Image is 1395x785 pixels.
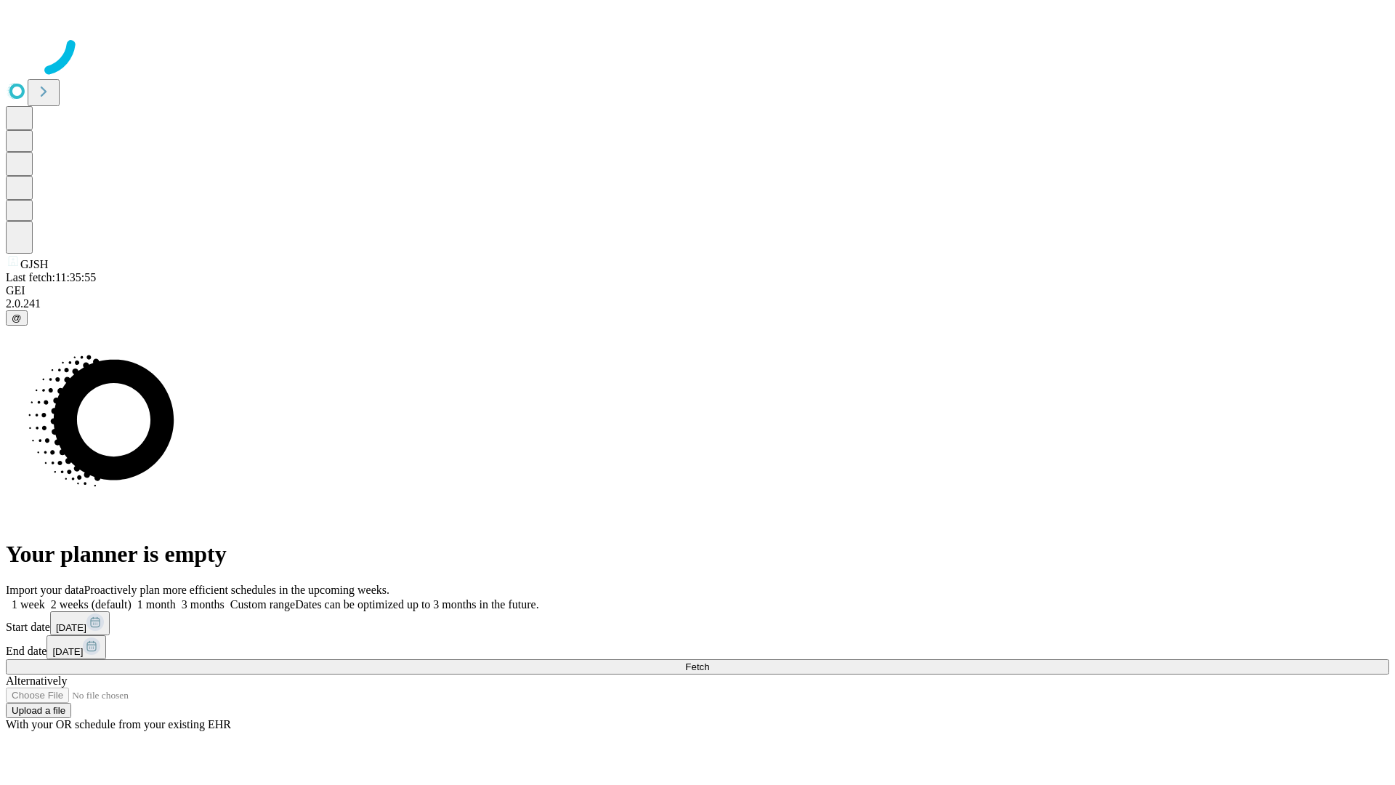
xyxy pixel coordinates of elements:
[6,271,96,283] span: Last fetch: 11:35:55
[20,258,48,270] span: GJSH
[6,541,1389,568] h1: Your planner is empty
[84,584,389,596] span: Proactively plan more efficient schedules in the upcoming weeks.
[295,598,538,611] span: Dates can be optimized up to 3 months in the future.
[685,661,709,672] span: Fetch
[52,646,83,657] span: [DATE]
[6,584,84,596] span: Import your data
[230,598,295,611] span: Custom range
[6,703,71,718] button: Upload a file
[6,284,1389,297] div: GEI
[12,598,45,611] span: 1 week
[51,598,132,611] span: 2 weeks (default)
[137,598,176,611] span: 1 month
[6,635,1389,659] div: End date
[50,611,110,635] button: [DATE]
[6,297,1389,310] div: 2.0.241
[6,611,1389,635] div: Start date
[6,310,28,326] button: @
[46,635,106,659] button: [DATE]
[6,718,231,730] span: With your OR schedule from your existing EHR
[182,598,225,611] span: 3 months
[6,675,67,687] span: Alternatively
[12,313,22,323] span: @
[56,622,86,633] span: [DATE]
[6,659,1389,675] button: Fetch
